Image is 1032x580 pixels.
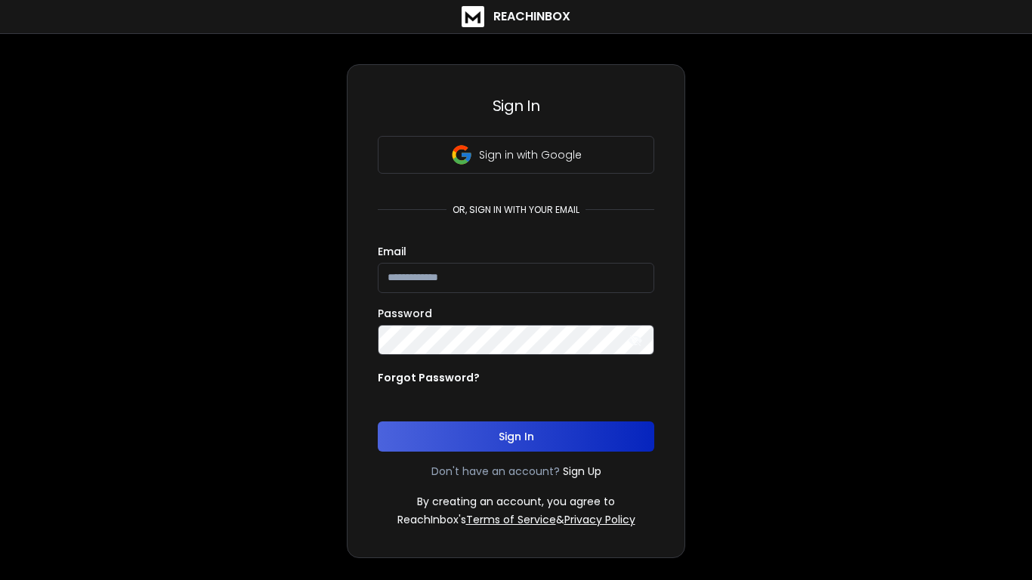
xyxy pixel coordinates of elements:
a: Privacy Policy [564,512,635,527]
button: Sign in with Google [378,136,654,174]
p: By creating an account, you agree to [417,494,615,509]
a: Sign Up [563,464,601,479]
p: Forgot Password? [378,370,480,385]
a: ReachInbox [462,6,570,27]
p: Sign in with Google [479,147,582,162]
img: logo [462,6,484,27]
p: Don't have an account? [431,464,560,479]
p: or, sign in with your email [446,204,586,216]
h1: ReachInbox [493,8,570,26]
p: ReachInbox's & [397,512,635,527]
label: Email [378,246,406,257]
a: Terms of Service [466,512,556,527]
h3: Sign In [378,95,654,116]
label: Password [378,308,432,319]
button: Sign In [378,421,654,452]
